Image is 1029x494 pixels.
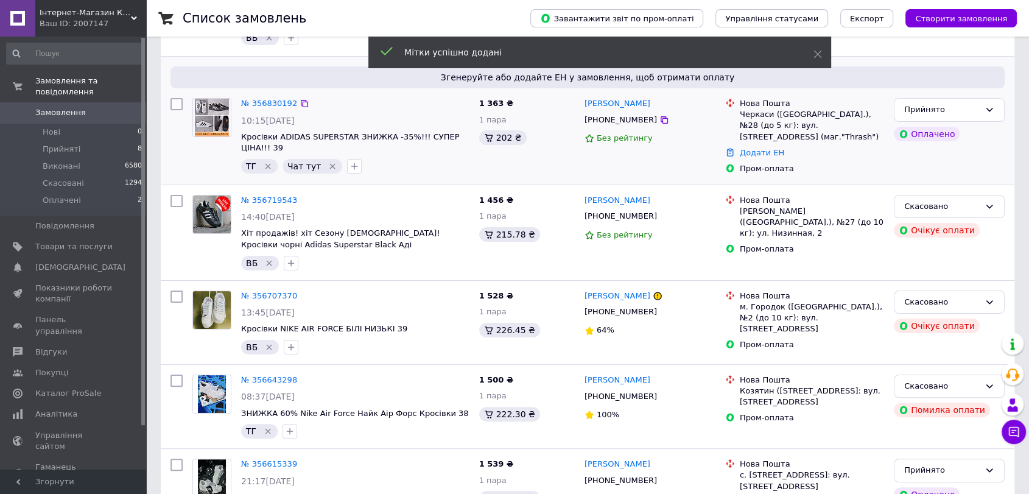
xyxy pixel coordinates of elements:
span: 1 пара [479,211,507,221]
a: ЗНИЖКА 60% Nike Air Force Найк Аір Форс Кросівки 38 [241,409,469,418]
span: Згенеруйте або додайте ЕН у замовлення, щоб отримати оплату [175,71,1000,83]
a: № 356643298 [241,375,297,384]
a: № 356615339 [241,459,297,468]
img: Фото товару [193,196,231,233]
span: 1 528 ₴ [479,291,513,300]
a: Створити замовлення [893,13,1017,23]
a: Кросівки ADIDAS SUPERSTAR ЗНИЖКА -35%!!! СУПЕР ЦІНА!!! 39 [241,132,459,153]
span: Товари та послуги [35,241,113,252]
div: Очікує оплати [894,319,980,333]
span: 1 пара [479,391,507,400]
a: № 356830192 [241,99,297,108]
a: Фото товару [192,195,231,234]
div: [PHONE_NUMBER] [582,304,659,320]
div: [PHONE_NUMBER] [582,389,659,404]
button: Управління статусами [715,9,828,27]
span: Прийняті [43,144,80,155]
span: Виконані [43,161,80,172]
span: Без рейтингу [597,133,653,143]
span: Управління статусами [725,14,818,23]
span: Відгуки [35,347,67,358]
div: Скасовано [904,200,980,213]
span: 08:37[DATE] [241,392,295,401]
span: Гаманець компанії [35,462,113,484]
a: № 356719543 [241,196,297,205]
a: Кросівки NIKE AIR FORCE БІЛІ НИЗЬКІ 39 [241,324,407,333]
span: 1294 [125,178,142,189]
button: Чат з покупцем [1002,420,1026,444]
span: ВБ [246,258,258,268]
span: Замовлення [35,107,86,118]
button: Завантажити звіт по пром-оплаті [530,9,703,27]
span: 64% [597,325,614,334]
span: 10:15[DATE] [241,116,295,125]
span: Аналітика [35,409,77,420]
span: Створити замовлення [915,14,1007,23]
div: Нова Пошта [740,375,884,386]
span: Завантажити звіт по пром-оплаті [540,13,694,24]
div: [PERSON_NAME] ([GEOGRAPHIC_DATA].), №27 (до 10 кг): ул. Низинная, 2 [740,206,884,239]
span: Чат тут [287,161,321,171]
div: [PHONE_NUMBER] [582,112,659,128]
div: Помилка оплати [894,403,990,417]
span: Управління сайтом [35,430,113,452]
span: ВБ [246,33,258,43]
a: Хіт продажів! хіт Сезону [DEMOGRAPHIC_DATA]! Кросівки чорні Adidas Superstar Black Аді [241,228,440,249]
span: 1 пара [479,115,507,124]
span: Нові [43,127,60,138]
div: Очікує оплати [894,223,980,238]
a: [PERSON_NAME] [585,459,650,470]
div: 222.30 ₴ [479,407,540,422]
span: ТГ [246,426,256,436]
span: 14:40[DATE] [241,212,295,222]
div: Оплачено [894,127,960,141]
div: Козятин ([STREET_ADDRESS]: вул. [STREET_ADDRESS] [740,386,884,408]
div: Скасовано [904,296,980,309]
span: ТГ [246,161,256,171]
span: 2 [138,195,142,206]
img: Фото товару [198,375,227,413]
a: [PERSON_NAME] [585,98,650,110]
div: 202 ₴ [479,130,527,145]
span: Скасовані [43,178,84,189]
span: Каталог ProSale [35,388,101,399]
a: Фото товару [192,375,231,414]
span: Показники роботи компанії [35,283,113,305]
span: 1 456 ₴ [479,196,513,205]
a: № 356707370 [241,291,297,300]
div: Пром-оплата [740,163,884,174]
div: Нова Пошта [740,291,884,302]
div: 215.78 ₴ [479,227,540,242]
span: 1 пара [479,307,507,316]
div: [PHONE_NUMBER] [582,473,659,489]
div: Ваш ID: 2007147 [40,18,146,29]
span: 1 пара [479,476,507,485]
input: Пошук [6,43,143,65]
div: Нова Пошта [740,98,884,109]
h1: Список замовлень [183,11,306,26]
span: ВБ [246,342,258,352]
a: [PERSON_NAME] [585,291,650,302]
div: с. [STREET_ADDRESS]: вул. [STREET_ADDRESS] [740,470,884,492]
span: Інтернет-Магазин Кросівок [40,7,131,18]
span: 21:17[DATE] [241,476,295,486]
svg: Видалити мітку [264,258,274,268]
div: Мітки успішно додані [404,46,783,58]
svg: Видалити мітку [328,161,337,171]
button: Експорт [840,9,894,27]
svg: Видалити мітку [263,426,273,436]
div: Пром-оплата [740,244,884,255]
span: Експорт [850,14,884,23]
span: 6580 [125,161,142,172]
div: 226.45 ₴ [479,323,540,337]
img: Фото товару [195,99,228,136]
span: Замовлення та повідомлення [35,76,146,97]
span: 100% [597,410,619,419]
div: Пром-оплата [740,412,884,423]
span: [DEMOGRAPHIC_DATA] [35,262,125,273]
span: Без рейтингу [597,230,653,239]
svg: Видалити мітку [264,33,274,43]
a: [PERSON_NAME] [585,195,650,206]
